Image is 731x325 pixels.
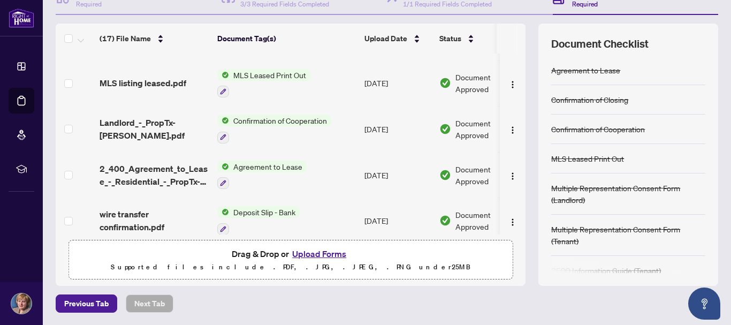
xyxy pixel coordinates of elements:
button: Status IconAgreement to Lease [217,161,307,190]
span: Previous Tab [64,295,109,312]
button: Status IconConfirmation of Cooperation [217,115,331,143]
img: Status Icon [217,115,229,126]
th: Document Tag(s) [213,24,360,54]
span: 2_400_Agreement_to_Lease_-_Residential_-_PropTx-[PERSON_NAME].pdf [100,162,209,188]
div: Confirmation of Closing [551,94,628,105]
button: Next Tab [126,294,173,313]
div: Multiple Representation Consent Form (Landlord) [551,182,705,206]
span: Landlord_-_PropTx-[PERSON_NAME].pdf [100,116,209,142]
span: Confirmation of Cooperation [229,115,331,126]
span: Document Approved [455,117,522,141]
img: Status Icon [217,161,229,172]
img: Logo [508,126,517,134]
p: Supported files include .PDF, .JPG, .JPEG, .PNG under 25 MB [75,261,506,274]
span: Document Approved [455,71,522,95]
button: Logo [504,167,521,184]
span: Status [439,33,461,44]
div: Agreement to Lease [551,64,620,76]
div: MLS Leased Print Out [551,153,624,164]
th: (17) File Name [95,24,213,54]
img: Logo [508,172,517,180]
button: Logo [504,212,521,229]
td: [DATE] [360,106,435,152]
span: wire transfer confirmation.pdf [100,208,209,233]
img: Status Icon [217,206,229,218]
span: Document Approved [455,209,522,232]
span: MLS Leased Print Out [229,69,310,81]
img: Document Status [439,215,451,226]
img: Document Status [439,169,451,181]
button: Logo [504,74,521,92]
button: Status IconMLS Leased Print Out [217,69,310,98]
div: Confirmation of Cooperation [551,123,645,135]
th: Status [435,24,526,54]
td: [DATE] [360,61,435,107]
span: Document Checklist [551,36,649,51]
span: (17) File Name [100,33,151,44]
button: Upload Forms [289,247,349,261]
button: Previous Tab [56,294,117,313]
td: [DATE] [360,198,435,244]
img: Logo [508,218,517,226]
button: Logo [504,120,521,138]
span: Upload Date [364,33,407,44]
span: Document Approved [455,163,522,187]
img: logo [9,8,34,28]
td: [DATE] [360,152,435,198]
img: Status Icon [217,69,229,81]
span: Agreement to Lease [229,161,307,172]
span: MLS listing leased.pdf [100,77,186,89]
span: Drag & Drop orUpload FormsSupported files include .PDF, .JPG, .JPEG, .PNG under25MB [69,240,512,280]
img: Document Status [439,123,451,135]
button: Open asap [688,288,720,320]
span: Deposit Slip - Bank [229,206,300,218]
img: Document Status [439,77,451,89]
img: Logo [508,80,517,89]
th: Upload Date [360,24,435,54]
div: Multiple Representation Consent Form (Tenant) [551,223,705,247]
img: Profile Icon [11,293,32,314]
span: Drag & Drop or [232,247,349,261]
button: Status IconDeposit Slip - Bank [217,206,300,235]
